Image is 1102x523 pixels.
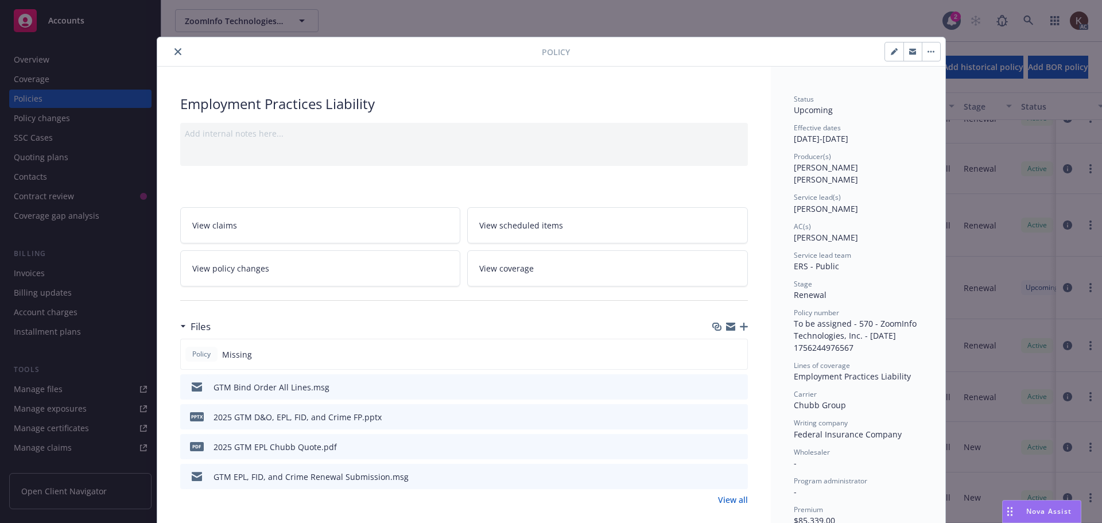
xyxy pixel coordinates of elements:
[542,46,570,58] span: Policy
[467,207,748,243] a: View scheduled items
[715,381,724,393] button: download file
[794,261,839,272] span: ERS - Public
[479,262,534,274] span: View coverage
[733,411,743,423] button: preview file
[733,381,743,393] button: preview file
[222,348,252,361] span: Missing
[214,471,409,483] div: GTM EPL, FID, and Crime Renewal Submission.msg
[1003,501,1017,522] div: Drag to move
[1002,500,1081,523] button: Nova Assist
[794,94,814,104] span: Status
[180,94,748,114] div: Employment Practices Liability
[715,471,724,483] button: download file
[794,505,823,514] span: Premium
[794,123,922,145] div: [DATE] - [DATE]
[794,152,831,161] span: Producer(s)
[191,319,211,334] h3: Files
[214,411,382,423] div: 2025 GTM D&O, EPL, FID, and Crime FP.pptx
[733,441,743,453] button: preview file
[180,319,211,334] div: Files
[794,279,812,289] span: Stage
[479,219,563,231] span: View scheduled items
[794,476,867,486] span: Program administrator
[467,250,748,286] a: View coverage
[794,203,858,214] span: [PERSON_NAME]
[214,441,337,453] div: 2025 GTM EPL Chubb Quote.pdf
[190,349,213,359] span: Policy
[794,486,797,497] span: -
[192,262,269,274] span: View policy changes
[794,222,811,231] span: AC(s)
[718,494,748,506] a: View all
[794,447,830,457] span: Wholesaler
[794,318,919,353] span: To be assigned - 570 - ZoomInfo Technologies, Inc. - [DATE] 1756244976567
[794,389,817,399] span: Carrier
[180,207,461,243] a: View claims
[794,308,839,317] span: Policy number
[171,45,185,59] button: close
[794,250,851,260] span: Service lead team
[190,412,204,421] span: pptx
[794,371,911,382] span: Employment Practices Liability
[794,232,858,243] span: [PERSON_NAME]
[794,458,797,468] span: -
[715,441,724,453] button: download file
[192,219,237,231] span: View claims
[794,361,850,370] span: Lines of coverage
[715,411,724,423] button: download file
[794,192,841,202] span: Service lead(s)
[794,400,846,410] span: Chubb Group
[794,418,848,428] span: Writing company
[794,123,841,133] span: Effective dates
[214,381,329,393] div: GTM Bind Order All Lines.msg
[190,442,204,451] span: pdf
[794,162,860,185] span: [PERSON_NAME] [PERSON_NAME]
[794,104,833,115] span: Upcoming
[733,471,743,483] button: preview file
[794,289,826,300] span: Renewal
[794,429,902,440] span: Federal Insurance Company
[180,250,461,286] a: View policy changes
[1026,506,1072,516] span: Nova Assist
[185,127,743,140] div: Add internal notes here...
